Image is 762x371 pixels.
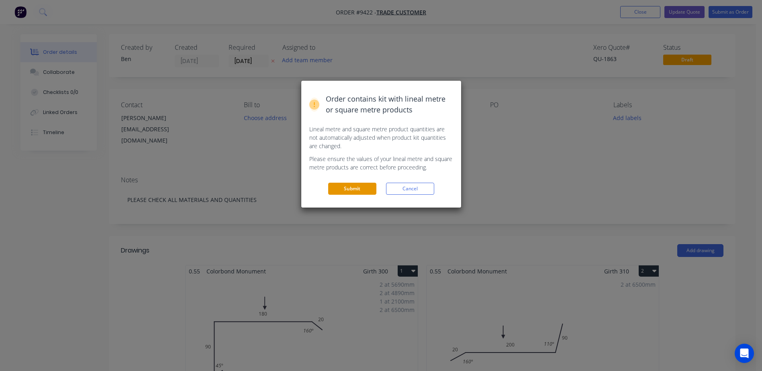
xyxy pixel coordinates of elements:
[326,94,453,115] span: Order contains kit with lineal metre or square metre products
[735,344,754,363] div: Open Intercom Messenger
[309,125,453,150] p: Lineal metre and square metre product quantities are not automatically adjusted when product kit ...
[309,155,453,171] p: Please ensure the values of your lineal metre and square metre products are correct before procee...
[386,183,434,195] button: Cancel
[328,183,376,195] button: Submit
